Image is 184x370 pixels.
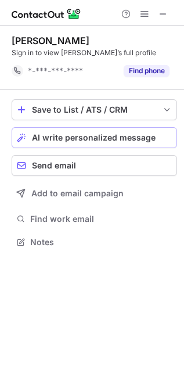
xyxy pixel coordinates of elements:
span: Add to email campaign [31,189,124,198]
button: save-profile-one-click [12,99,177,120]
span: AI write personalized message [32,133,156,142]
button: Reveal Button [124,65,169,77]
span: Find work email [30,214,172,224]
div: Sign in to view [PERSON_NAME]’s full profile [12,48,177,58]
span: Send email [32,161,76,170]
button: Find work email [12,211,177,227]
div: Save to List / ATS / CRM [32,105,157,114]
div: [PERSON_NAME] [12,35,89,46]
button: Send email [12,155,177,176]
span: Notes [30,237,172,247]
button: AI write personalized message [12,127,177,148]
img: ContactOut v5.3.10 [12,7,81,21]
button: Add to email campaign [12,183,177,204]
button: Notes [12,234,177,250]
